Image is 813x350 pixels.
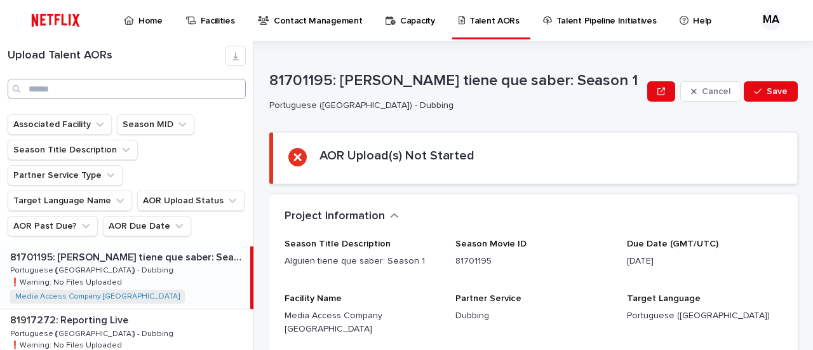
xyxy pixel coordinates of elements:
[10,312,131,326] p: 81917272: Reporting Live
[8,216,98,236] button: AOR Past Due?
[269,100,637,111] p: Portuguese ([GEOGRAPHIC_DATA]) - Dubbing
[627,255,783,268] p: [DATE]
[285,210,385,224] h2: Project Information
[285,309,440,336] p: Media Access Company [GEOGRAPHIC_DATA]
[455,239,527,248] span: Season Movie ID
[455,294,521,303] span: Partner Service
[627,309,783,323] p: Portuguese ([GEOGRAPHIC_DATA])
[10,339,124,350] p: ❗️Warning: No Files Uploaded
[767,87,788,96] span: Save
[285,210,399,224] button: Project Information
[285,294,342,303] span: Facility Name
[15,292,180,301] a: Media Access Company [GEOGRAPHIC_DATA]
[10,264,176,275] p: Portuguese ([GEOGRAPHIC_DATA]) - Dubbing
[8,79,246,99] input: Search
[455,255,611,268] p: 81701195
[319,148,474,163] h2: AOR Upload(s) Not Started
[10,249,248,264] p: 81701195: [PERSON_NAME] tiene que saber: Season 1
[8,140,138,160] button: Season Title Description
[137,191,245,211] button: AOR Upload Status
[761,10,781,30] div: MA
[702,87,730,96] span: Cancel
[10,327,176,339] p: Portuguese ([GEOGRAPHIC_DATA]) - Dubbing
[455,309,611,323] p: Dubbing
[117,114,194,135] button: Season MID
[627,294,701,303] span: Target Language
[103,216,191,236] button: AOR Due Date
[744,81,798,102] button: Save
[285,239,391,248] span: Season Title Description
[8,49,225,63] h1: Upload Talent AORs
[10,276,124,287] p: ❗️Warning: No Files Uploaded
[680,81,741,102] button: Cancel
[8,165,123,185] button: Partner Service Type
[8,114,112,135] button: Associated Facility
[269,72,642,90] p: 81701195: [PERSON_NAME] tiene que saber: Season 1
[285,255,440,268] p: Alguien tiene que saber: Season 1
[25,8,86,33] img: ifQbXi3ZQGMSEF7WDB7W
[8,191,132,211] button: Target Language Name
[627,239,718,248] span: Due Date (GMT/UTC)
